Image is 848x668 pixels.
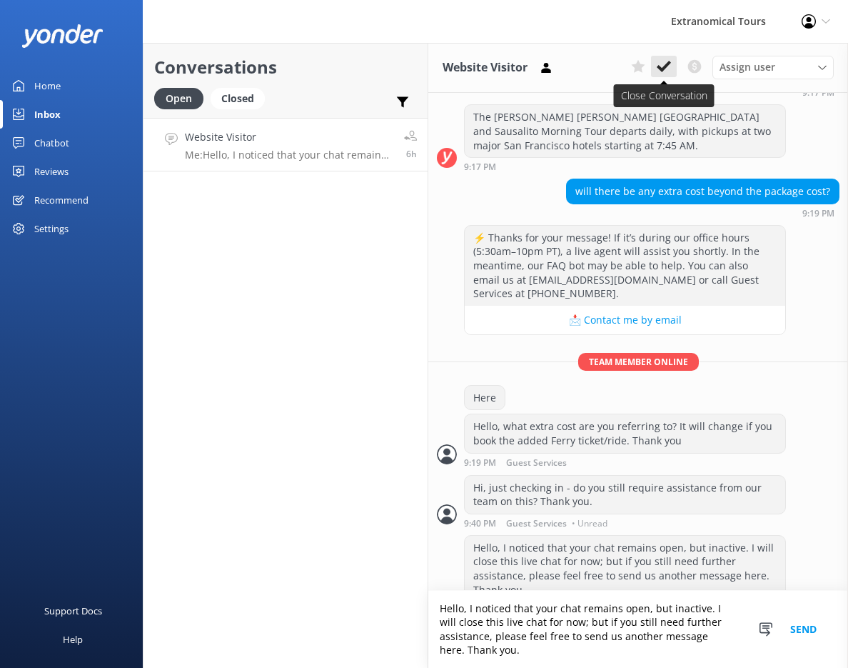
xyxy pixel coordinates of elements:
div: Closed [211,88,265,109]
div: Oct 01 2025 09:40pm (UTC -07:00) America/Tijuana [464,518,786,528]
div: Reviews [34,157,69,186]
div: ⚡ Thanks for your message! If it’s during our office hours (5:30am–10pm PT), a live agent will as... [465,226,785,306]
div: Support Docs [44,597,102,625]
div: Recommend [34,186,89,214]
div: Oct 01 2025 09:19pm (UTC -07:00) America/Tijuana [464,457,786,468]
div: Settings [34,214,69,243]
div: Oct 01 2025 09:17pm (UTC -07:00) America/Tijuana [464,161,786,171]
a: Open [154,90,211,106]
div: Inbox [34,100,61,129]
div: Hello, I noticed that your chat remains open, but inactive. I will close this live chat for now; ... [465,536,785,602]
div: Chatbot [34,129,69,157]
p: Me: Hello, I noticed that your chat remains open, but inactive. I will close this live chat for n... [185,149,393,161]
span: Guest Services [506,519,567,528]
div: Here [465,386,505,410]
strong: 9:19 PM [802,209,834,218]
div: Hello, what extra cost are you referring to? It will change if you book the added Ferry ticket/ri... [465,414,785,452]
div: Hi, just checking in - do you still require assistance from our team on this? Thank you. [465,476,785,514]
h2: Conversations [154,54,417,81]
textarea: Hello, I noticed that your chat remains open, but inactive. I will close this live chat for now; ... [428,591,848,668]
div: Help [63,625,83,654]
span: Assign user [720,59,775,75]
div: will there be any extra cost beyond the package cost? [567,179,839,204]
strong: 9:40 PM [464,519,496,528]
strong: 9:17 PM [802,89,834,97]
div: Home [34,71,61,100]
a: Closed [211,90,272,106]
span: Oct 01 2025 09:55pm (UTC -07:00) America/Tijuana [406,148,417,160]
h3: Website Visitor [443,59,528,77]
div: Oct 01 2025 09:17pm (UTC -07:00) America/Tijuana [518,87,839,97]
strong: 9:19 PM [464,459,496,468]
span: Guest Services [506,459,567,468]
img: yonder-white-logo.png [21,24,104,48]
span: • Unread [572,519,607,528]
div: The [PERSON_NAME] [PERSON_NAME] [GEOGRAPHIC_DATA] and Sausalito Morning Tour departs daily, with ... [465,105,785,157]
span: Team member online [578,353,699,371]
strong: 9:17 PM [464,163,496,171]
div: Assign User [712,56,834,79]
button: 📩 Contact me by email [465,306,785,334]
h4: Website Visitor [185,129,393,145]
div: Oct 01 2025 09:19pm (UTC -07:00) America/Tijuana [566,208,839,218]
div: Open [154,88,203,109]
a: Website VisitorMe:Hello, I noticed that your chat remains open, but inactive. I will close this l... [143,118,428,171]
button: Send [777,591,830,668]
